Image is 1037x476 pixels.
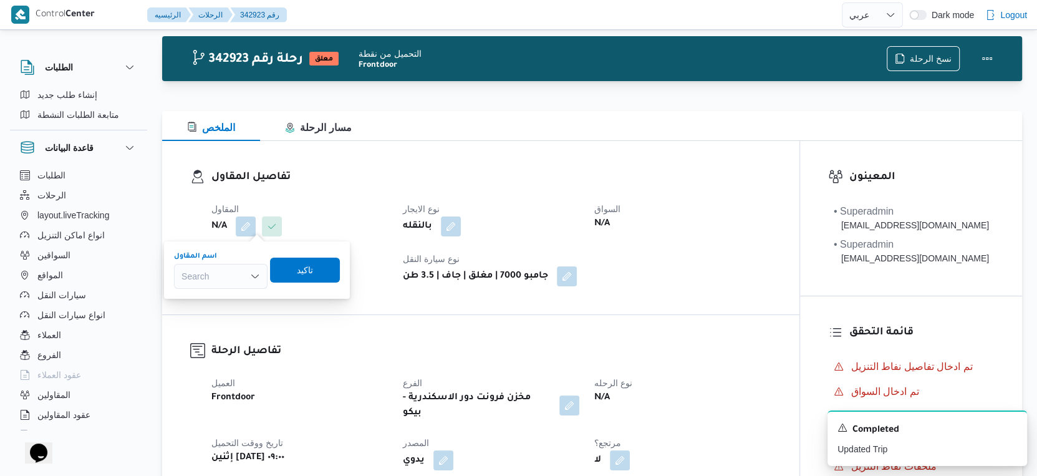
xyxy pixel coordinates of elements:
[147,7,191,22] button: الرئيسيه
[15,245,142,265] button: السواقين
[594,378,632,388] span: نوع الرحله
[10,165,147,435] div: قاعدة البيانات
[403,378,422,388] span: الفرع
[37,328,61,342] span: العملاء
[211,219,227,234] b: N/A
[594,204,620,214] span: السواق
[403,269,548,284] b: جامبو 7000 | مغلق | جاف | 3.5 طن
[37,427,89,442] span: اجهزة التليفون
[849,324,994,341] h3: قائمة التحقق
[15,425,142,445] button: اجهزة التليفون
[65,10,95,20] b: Center
[910,51,952,66] span: نسخ الرحلة
[37,228,105,243] span: انواع اماكن التنزيل
[37,168,65,183] span: الطلبات
[594,216,610,231] b: N/A
[887,46,960,71] button: نسخ الرحلة
[10,85,147,130] div: الطلبات
[980,2,1032,27] button: Logout
[403,391,551,420] b: مخزن فرونت دور الاسكندرية - بيكو
[45,140,94,155] h3: قاعدة البيانات
[297,263,313,278] span: تاكيد
[15,185,142,205] button: الرحلات
[37,87,97,102] span: إنشاء طلب جديد
[851,361,973,372] span: تم ادخال تفاصيل نفاط التنزيل
[15,105,142,125] button: متابعة الطلبات النشطة
[403,204,440,214] span: نوع الايجار
[851,359,973,374] span: تم ادخال تفاصيل نفاط التنزيل
[285,122,351,133] span: مسار الرحلة
[849,169,994,186] h3: المعينون
[211,343,771,360] h3: تفاصيل الرحلة
[187,122,235,133] span: الملخص
[20,140,137,155] button: قاعدة البيانات
[359,47,887,61] div: التحميل من نقطة
[15,305,142,325] button: انواع سيارات النقل
[15,385,142,405] button: المقاولين
[851,386,919,397] span: تم ادخال السواق
[230,7,287,22] button: 342923 رقم
[37,208,109,223] span: layout.liveTracking
[315,56,333,63] b: معلق
[403,453,425,468] b: يدوي
[403,254,460,264] span: نوع سيارة النقل
[834,237,989,252] div: • Superadmin
[11,6,29,24] img: X8yXhbKr1z7QwAAAABJRU5ErkJggg==
[250,271,260,281] button: Open list of options
[851,384,919,399] span: تم ادخال السواق
[594,438,621,448] span: مرتجع؟
[359,61,887,70] b: Frontdoor
[975,46,1000,71] button: Actions
[20,60,137,75] button: الطلبات
[37,107,119,122] span: متابعة الطلبات النشطة
[37,288,86,303] span: سيارات النقل
[211,450,284,465] b: إثنين [DATE] ٠٩:٠٠
[37,248,70,263] span: السواقين
[37,387,70,402] span: المقاولين
[403,438,429,448] span: المصدر
[12,426,52,464] iframe: chat widget
[15,85,142,105] button: إنشاء طلب جديد
[15,345,142,365] button: الفروع
[594,391,610,406] b: N/A
[927,10,974,20] span: Dark mode
[15,365,142,385] button: عقود العملاء
[211,391,255,406] b: Frontdoor
[45,60,73,75] h3: الطلبات
[15,405,142,425] button: عقود المقاولين
[834,237,989,265] span: • Superadmin mostafa.elrouby@illa.com.eg
[15,205,142,225] button: layout.liveTracking
[594,453,601,468] b: لا
[309,52,339,66] span: معلق
[37,347,61,362] span: الفروع
[15,165,142,185] button: الطلبات
[174,251,217,261] label: اسم المقاول
[211,378,235,388] span: العميل
[270,258,340,283] button: تاكيد
[1000,7,1027,22] span: Logout
[829,382,994,402] button: تم ادخال السواق
[37,407,90,422] span: عقود المقاولين
[829,357,994,377] button: تم ادخال تفاصيل نفاط التنزيل
[852,423,899,438] span: Completed
[211,169,771,186] h3: تفاصيل المقاول
[15,325,142,345] button: العملاء
[837,422,1017,438] div: Notification
[837,443,1017,456] p: Updated Trip
[37,188,66,203] span: الرحلات
[188,7,233,22] button: الرحلات
[37,308,105,323] span: انواع سيارات النقل
[834,219,989,232] div: [EMAIL_ADDRESS][DOMAIN_NAME]
[834,252,989,265] div: [EMAIL_ADDRESS][DOMAIN_NAME]
[403,219,432,234] b: بالنقله
[15,265,142,285] button: المواقع
[834,204,989,232] span: • Superadmin mostafa.emad@illa.com.eg
[211,438,283,448] span: تاريخ ووقت التحميل
[37,367,81,382] span: عقود العملاء
[15,285,142,305] button: سيارات النقل
[37,268,63,283] span: المواقع
[15,225,142,245] button: انواع اماكن التنزيل
[191,52,303,68] h2: 342923 رحلة رقم
[211,204,239,214] span: المقاول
